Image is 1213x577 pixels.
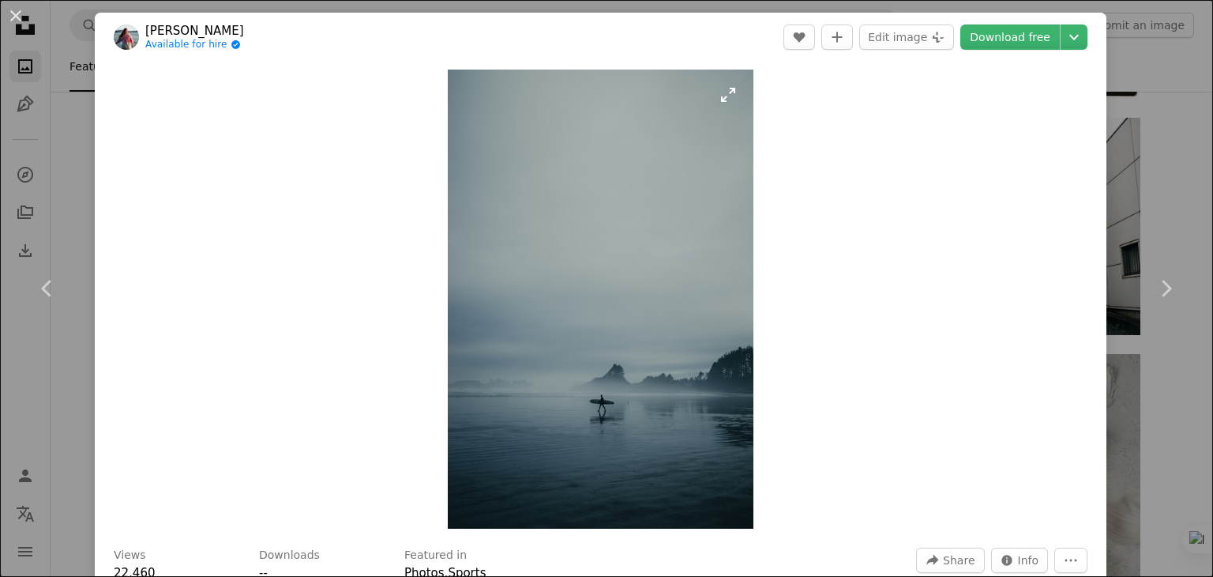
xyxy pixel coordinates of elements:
a: Next [1118,213,1213,364]
a: Download free [960,25,1060,50]
h3: Views [114,548,146,564]
span: Info [1018,549,1039,572]
button: Edit image [859,25,954,50]
h3: Downloads [259,548,320,564]
img: Go to Shana Van Roosbroek's profile [114,25,139,50]
button: Share this image [916,548,984,573]
h3: Featured in [404,548,467,564]
a: Available for hire [145,39,244,51]
button: Choose download size [1061,25,1087,50]
button: Stats about this image [991,548,1049,573]
a: [PERSON_NAME] [145,23,244,39]
button: More Actions [1054,548,1087,573]
button: Zoom in on this image [448,70,753,529]
button: Like [783,25,815,50]
img: Surfer walking on a misty beach with surfboard [448,70,753,529]
span: Share [943,549,975,572]
button: Add to Collection [821,25,853,50]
